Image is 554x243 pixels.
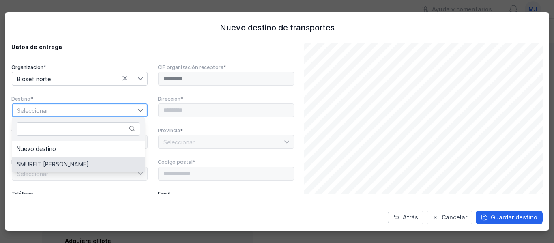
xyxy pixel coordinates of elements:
button: Cancelar [427,211,472,224]
div: Nuevo destino de transportes [11,22,543,33]
div: Organización [11,64,148,71]
div: Destino [11,96,148,102]
button: Guardar destino [476,211,543,224]
span: SMURFIT [PERSON_NAME] [17,161,89,167]
div: Provincia [158,127,294,134]
li: Nuevo destino [12,141,145,157]
div: Comunidad Autónoma [11,127,148,134]
div: Dirección [158,96,294,102]
span: Atrás [403,213,418,221]
div: Municipio [11,159,148,166]
span: Guardar destino [491,213,537,221]
button: Atrás [388,211,423,224]
span: Nuevo destino [17,146,56,152]
span: Biosef norte [12,72,137,85]
div: CIF organización receptora [158,64,294,71]
span: Seleccionar [12,104,137,117]
div: Datos de entrega [11,43,294,51]
div: Teléfono [11,191,148,197]
span: Cancelar [442,213,467,221]
div: Código postal [158,159,294,166]
li: SMURFIT SANGÜESA [12,157,145,172]
div: Email [158,191,294,197]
